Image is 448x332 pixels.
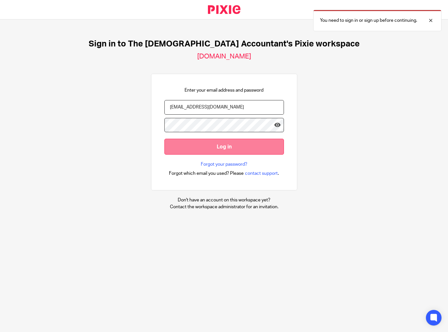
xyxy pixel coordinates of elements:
[164,100,284,115] input: name@example.com
[201,161,247,168] a: Forgot your password?
[320,17,417,24] p: You need to sign in or sign up before continuing.
[169,170,244,177] span: Forgot which email you used? Please
[169,170,279,177] div: .
[197,52,251,61] h2: [DOMAIN_NAME]
[170,204,278,210] p: Contact the workspace administrator for an invitation.
[89,39,360,49] h1: Sign in to The [DEMOGRAPHIC_DATA] Accountant's Pixie workspace
[245,170,278,177] span: contact support
[185,87,263,94] p: Enter your email address and password
[164,139,284,155] input: Log in
[170,197,278,203] p: Don't have an account on this workspace yet?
